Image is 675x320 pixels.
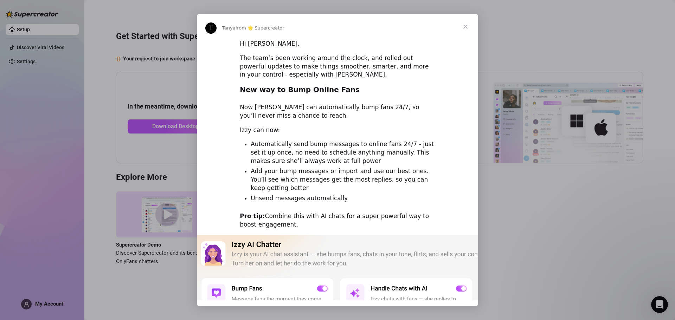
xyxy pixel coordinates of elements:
[236,25,284,31] span: from 🌟 Supercreator
[240,103,435,120] div: Now [PERSON_NAME] can automatically bump fans 24/7, so you’ll never miss a chance to reach.
[240,213,265,220] b: Pro tip:
[205,22,217,34] div: Profile image for Tanya
[251,140,435,165] li: Automatically send bump messages to online fans 24/7 - just set it up once, no need to schedule a...
[251,194,435,203] li: Unsend messages automatically
[240,40,435,48] div: Hi [PERSON_NAME],
[240,54,435,79] div: The team’s been working around the clock, and rolled out powerful updates to make things smoother...
[453,14,478,39] span: Close
[222,25,236,31] span: Tanya
[240,126,435,135] div: Izzy can now:
[240,212,435,229] div: Combine this with AI chats for a super powerful way to boost engagement.
[240,85,435,98] h2: New way to Bump Online Fans
[251,167,435,192] li: Add your bump messages or import and use our best ones. You’ll see which messages get the most re...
